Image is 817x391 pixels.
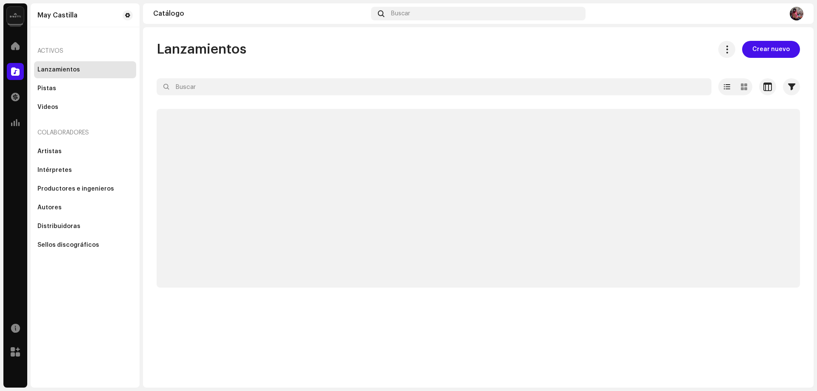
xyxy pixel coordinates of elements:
[37,223,80,230] div: Distribuidoras
[37,186,114,192] div: Productores e ingenieros
[37,204,62,211] div: Autores
[157,41,246,58] span: Lanzamientos
[153,10,368,17] div: Catálogo
[34,237,136,254] re-m-nav-item: Sellos discográficos
[7,7,24,24] img: 02a7c2d3-3c89-4098-b12f-2ff2945c95ee
[34,180,136,197] re-m-nav-item: Productores e ingenieros
[790,7,803,20] img: f4312bfd-6688-4e20-9603-6391af0d67f2
[157,78,711,95] input: Buscar
[37,242,99,248] div: Sellos discográficos
[37,12,77,19] div: May Castilla
[391,10,410,17] span: Buscar
[37,167,72,174] div: Intérpretes
[34,162,136,179] re-m-nav-item: Intérpretes
[37,66,80,73] div: Lanzamientos
[34,143,136,160] re-m-nav-item: Artistas
[37,104,58,111] div: Videos
[34,123,136,143] re-a-nav-header: Colaboradores
[742,41,800,58] button: Crear nuevo
[34,99,136,116] re-m-nav-item: Videos
[34,199,136,216] re-m-nav-item: Autores
[752,41,790,58] span: Crear nuevo
[34,218,136,235] re-m-nav-item: Distribuidoras
[34,41,136,61] re-a-nav-header: Activos
[34,61,136,78] re-m-nav-item: Lanzamientos
[34,80,136,97] re-m-nav-item: Pistas
[37,148,62,155] div: Artistas
[37,85,56,92] div: Pistas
